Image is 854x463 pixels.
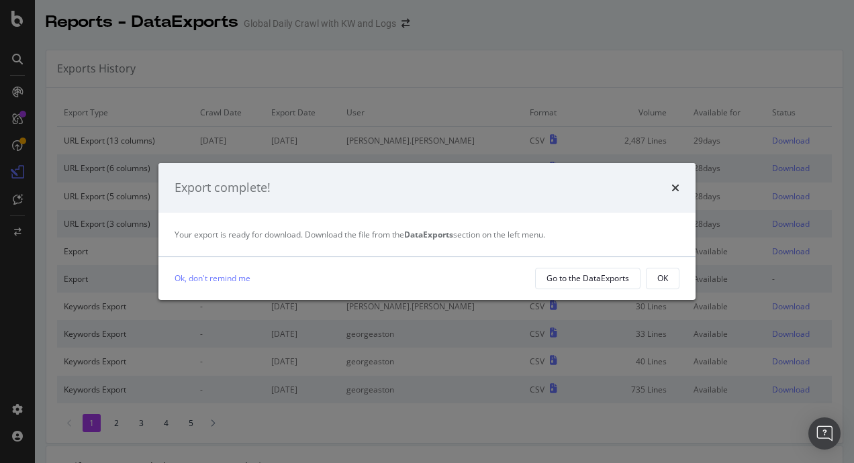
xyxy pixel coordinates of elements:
strong: DataExports [404,229,453,240]
button: OK [646,268,679,289]
div: OK [657,272,668,284]
div: Go to the DataExports [547,272,629,284]
button: Go to the DataExports [535,268,640,289]
div: Open Intercom Messenger [808,417,841,450]
span: section on the left menu. [404,229,545,240]
div: times [671,179,679,197]
a: Ok, don't remind me [175,271,250,285]
div: Your export is ready for download. Download the file from the [175,229,679,240]
div: Export complete! [175,179,271,197]
div: modal [158,163,696,300]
